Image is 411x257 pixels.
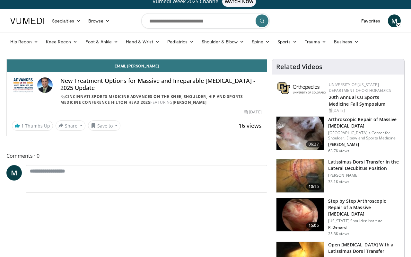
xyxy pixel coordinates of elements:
span: 16 views [239,122,262,129]
a: Pediatrics [163,35,198,48]
a: University of [US_STATE] Department of Orthopaedics [329,82,391,93]
span: 15:05 [306,222,321,229]
h3: Step by Step Arthroscopic Repair of a Massive [MEDICAL_DATA] [328,198,400,217]
a: Cincinnati Sports Medicine Advances on the Knee, Shoulder, Hip and Sports Medicine Conference Hil... [60,94,243,105]
div: By FEATURING [60,94,262,105]
a: Foot & Ankle [82,35,122,48]
a: Browse [84,14,114,27]
a: Business [330,35,363,48]
h4: Related Videos [276,63,322,71]
span: 1 [21,123,24,129]
span: 10:15 [306,183,321,190]
span: Comments 0 [6,152,267,160]
p: [PERSON_NAME] [328,173,400,178]
p: 33.1K views [328,179,349,184]
p: 63.7K views [328,148,349,154]
img: 7cd5bdb9-3b5e-40f2-a8f4-702d57719c06.150x105_q85_crop-smart_upscale.jpg [276,198,324,232]
a: Favorites [357,14,384,27]
a: [PERSON_NAME] [173,100,207,105]
img: Avatar [37,77,53,93]
p: [US_STATE] Shoulder Institute [328,218,400,224]
a: Spine [248,35,273,48]
div: [DATE] [329,108,399,113]
h3: Arthroscopic Repair of Massive [MEDICAL_DATA] [328,116,400,129]
span: 06:27 [306,141,321,147]
a: Knee Recon [42,35,82,48]
a: 10:15 Latissimus Dorsi Transfer in the Lateral Decubitus Position [PERSON_NAME] 33.1K views [276,159,400,193]
div: [DATE] [244,109,261,115]
button: Save to [88,120,121,131]
a: M [388,14,401,27]
img: VuMedi Logo [10,18,44,24]
p: [PERSON_NAME] [328,142,400,147]
h3: Latissimus Dorsi Transfer in the Lateral Decubitus Position [328,159,400,172]
img: Cincinnati Sports Medicine Advances on the Knee, Shoulder, Hip and Sports Medicine Conference Hil... [12,77,35,93]
h3: Open [MEDICAL_DATA] With a Latissimus Dorsi Transfer [328,242,400,254]
a: Sports [274,35,301,48]
a: Email [PERSON_NAME] [7,59,267,72]
button: Share [56,120,85,131]
img: 281021_0002_1.png.150x105_q85_crop-smart_upscale.jpg [276,117,324,150]
img: 355603a8-37da-49b6-856f-e00d7e9307d3.png.150x105_q85_autocrop_double_scale_upscale_version-0.2.png [277,82,326,94]
input: Search topics, interventions [141,13,270,29]
a: Hand & Wrist [122,35,163,48]
a: 1 Thumbs Up [12,121,53,131]
a: Specialties [48,14,84,27]
a: 15:05 Step by Step Arthroscopic Repair of a Massive [MEDICAL_DATA] [US_STATE] Shoulder Institute ... [276,198,400,236]
p: 25.3K views [328,231,349,236]
a: Hip Recon [6,35,42,48]
h4: New Treatment Options for Massive and Irreparable [MEDICAL_DATA] - 2025 Update [60,77,262,91]
a: 06:27 Arthroscopic Repair of Massive [MEDICAL_DATA] [GEOGRAPHIC_DATA]'s Center for Shoulder, Elbo... [276,116,400,154]
a: 20th Annual CU Sports Medicine Fall Symposium [329,94,385,107]
p: [GEOGRAPHIC_DATA]'s Center for Shoulder, Elbow and Sports Medicine [328,130,400,141]
a: M [6,165,22,181]
img: 38501_0000_3.png.150x105_q85_crop-smart_upscale.jpg [276,159,324,192]
p: P. Denard [328,225,400,230]
a: Trauma [301,35,330,48]
a: Shoulder & Elbow [198,35,248,48]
